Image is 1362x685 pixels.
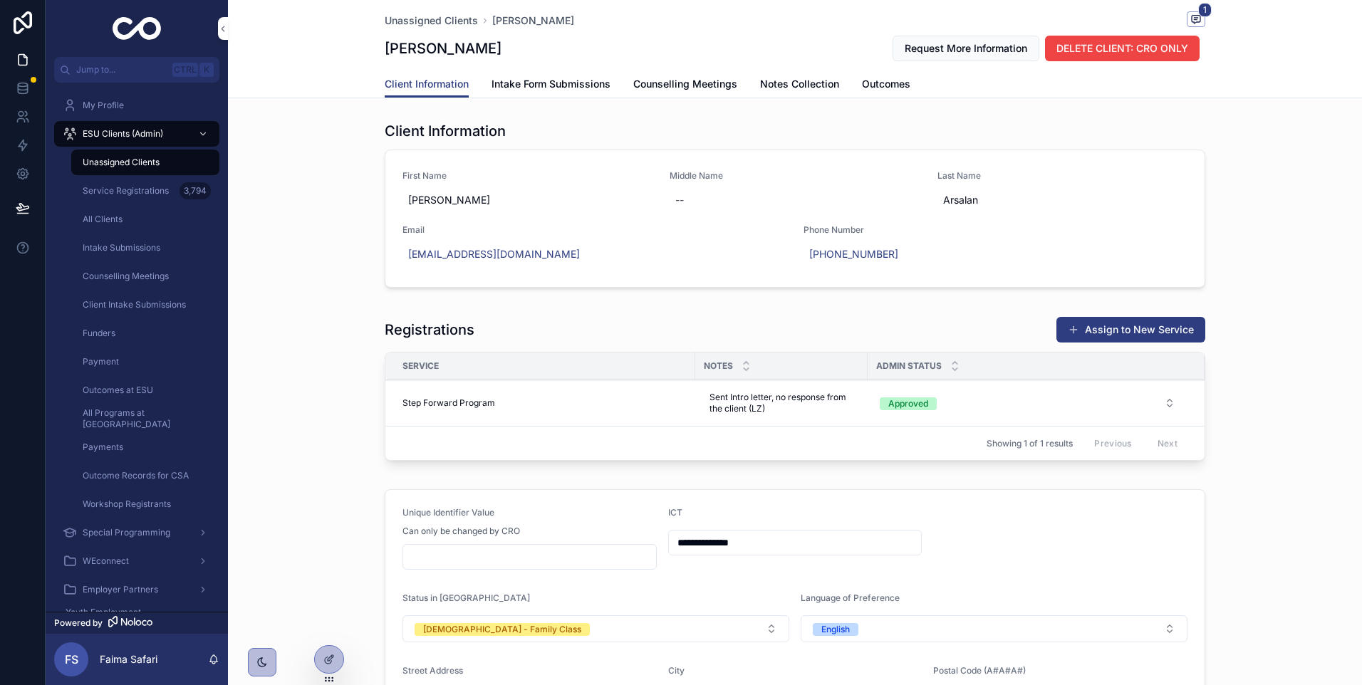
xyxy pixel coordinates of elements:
div: English [821,623,850,636]
span: Language of Preference [801,592,900,603]
span: Service [402,360,439,372]
span: DELETE CLIENT: CRO ONLY [1056,41,1188,56]
button: Assign to New Service [1056,317,1205,342]
a: My Profile [54,93,219,118]
span: Employer Partners [83,584,158,595]
div: [DEMOGRAPHIC_DATA] - Family Class [423,623,581,636]
span: All Programs at [GEOGRAPHIC_DATA] [83,407,205,430]
span: 1 [1198,3,1212,17]
span: Arsalan [943,193,1182,207]
a: Intake Submissions [71,235,219,261]
h1: [PERSON_NAME] [385,38,501,58]
span: Middle Name [670,170,920,182]
span: WEconnect [83,555,129,567]
a: WEconnect [54,548,219,574]
a: Counselling Meetings [71,263,219,289]
button: Select Button [801,615,1187,642]
a: [PHONE_NUMBER] [809,247,898,261]
span: Counselling Meetings [83,271,169,282]
span: Can only be changed by CRO [402,525,520,537]
span: Street Address [402,665,463,676]
a: Outcomes at ESU [71,377,219,403]
span: [PERSON_NAME] [408,193,647,207]
a: Unassigned Clients [71,150,219,175]
span: Workshop Registrants [83,498,171,510]
a: All Programs at [GEOGRAPHIC_DATA] [71,406,219,432]
a: Outcome Records for CSA [71,463,219,488]
a: [PERSON_NAME] [492,14,574,28]
a: Intake Form Submissions [492,71,610,100]
span: Service Registrations [83,185,169,197]
img: App logo [113,17,162,40]
span: ESU Clients (Admin) [83,128,163,140]
span: FS [65,651,78,668]
div: 3,794 [180,182,211,199]
span: Postal Code (A#A#A#) [933,665,1026,676]
span: Intake Submissions [83,242,160,253]
a: Client Information [385,71,469,98]
div: Approved [888,397,928,410]
span: Payments [83,441,123,453]
span: Notes Collection [760,77,839,91]
span: Sent Intro letter, no response from the client (LZ) [709,392,853,414]
span: K [201,64,212,75]
span: Special Programming [83,527,170,538]
span: Step Forward Program [402,397,495,409]
span: City [668,665,685,676]
a: ESU Clients (Admin) [54,121,219,147]
button: Select Button [402,615,789,642]
span: Funders [83,328,115,339]
a: Payment [71,349,219,375]
span: Showing 1 of 1 results [987,438,1073,449]
button: 1 [1187,11,1205,29]
a: Unassigned Clients [385,14,478,28]
span: Outcome Records for CSA [83,470,189,481]
span: Client Information [385,77,469,91]
a: Notes Collection [760,71,839,100]
h1: Client Information [385,121,506,141]
a: Youth Employment Connections [54,605,219,631]
a: Outcomes [862,71,910,100]
a: Funders [71,320,219,346]
span: Client Intake Submissions [83,299,186,310]
span: Unique Identifier Value [402,507,494,518]
a: Step Forward Program [402,397,687,409]
span: ICT [668,507,682,518]
button: Jump to...CtrlK [54,57,219,83]
div: -- [675,193,684,207]
span: Unassigned Clients [83,157,160,168]
span: Payment [83,356,119,367]
span: Phone Number [804,224,1187,236]
a: Service Registrations3,794 [71,178,219,204]
span: First Name [402,170,653,182]
span: Ctrl [172,63,198,77]
a: Select Button [868,389,1187,417]
button: Select Button [868,390,1187,416]
a: Client Intake Submissions [71,292,219,318]
span: Request More Information [905,41,1027,56]
span: Status in [GEOGRAPHIC_DATA] [402,592,530,603]
a: Employer Partners [54,577,219,602]
a: Powered by [46,612,228,634]
span: Notes [704,360,733,372]
span: Outcomes at ESU [83,385,153,396]
button: DELETE CLIENT: CRO ONLY [1045,36,1200,61]
span: Email [402,224,786,236]
span: Powered by [54,617,103,629]
a: Workshop Registrants [71,491,219,517]
div: scrollable content [46,83,228,612]
a: Counselling Meetings [633,71,737,100]
button: Request More Information [893,36,1039,61]
span: Counselling Meetings [633,77,737,91]
a: Payments [71,434,219,460]
span: Outcomes [862,77,910,91]
span: Jump to... [76,64,167,75]
h1: Registrations [385,320,474,340]
a: All Clients [71,206,219,232]
span: My Profile [83,100,124,111]
a: [EMAIL_ADDRESS][DOMAIN_NAME] [408,247,580,261]
a: Special Programming [54,520,219,545]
